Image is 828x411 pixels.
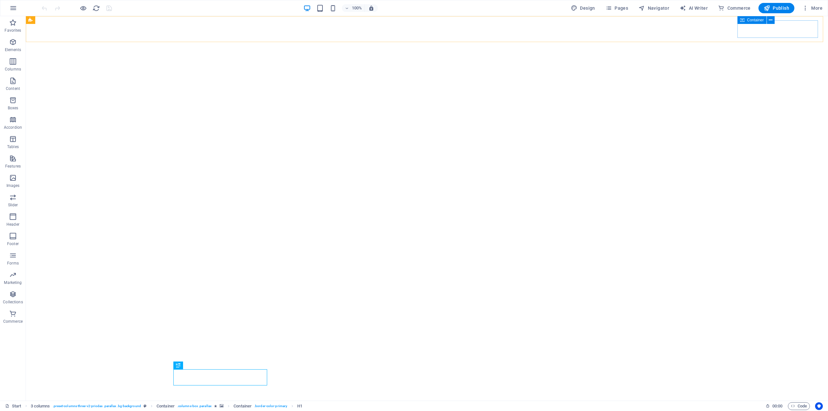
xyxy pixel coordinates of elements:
[53,402,141,410] span: . preset-columns-three-v2-priodas .parallax .bg-background
[6,222,19,227] p: Header
[603,3,631,13] button: Pages
[93,5,100,12] i: Reload page
[297,402,302,410] span: Click to select. Double-click to edit
[791,402,807,410] span: Code
[7,144,19,149] p: Tables
[79,4,87,12] button: Click here to leave preview mode and continue editing
[31,402,303,410] nav: breadcrumb
[764,5,789,11] span: Publish
[815,402,823,410] button: Usercentrics
[718,5,751,11] span: Commerce
[352,4,362,12] h6: 100%
[4,125,22,130] p: Accordion
[5,402,21,410] a: Click to cancel selection. Double-click to open Pages
[788,402,810,410] button: Code
[254,402,287,410] span: . border-color-primary
[5,28,21,33] p: Favorites
[636,3,672,13] button: Navigator
[6,183,20,188] p: Images
[368,5,374,11] i: On resize automatically adjust zoom level to fit chosen device.
[234,402,252,410] span: Click to select. Double-click to edit
[766,402,783,410] h6: Session time
[92,4,100,12] button: reload
[342,4,365,12] button: 100%
[31,402,50,410] span: Click to select. Double-click to edit
[8,202,18,208] p: Slider
[157,402,175,410] span: Click to select. Double-click to edit
[3,319,23,324] p: Commerce
[568,3,598,13] button: Design
[177,402,212,410] span: . columns-box .parallax
[4,280,22,285] p: Marketing
[7,261,19,266] p: Forms
[144,404,147,408] i: This element is a customizable preset
[5,47,21,52] p: Elements
[214,404,217,408] i: Element contains an animation
[8,105,18,111] p: Boxes
[571,5,595,11] span: Design
[638,5,669,11] span: Navigator
[6,86,20,91] p: Content
[715,3,753,13] button: Commerce
[5,164,21,169] p: Features
[220,404,223,408] i: This element contains a background
[568,3,598,13] div: Design (Ctrl+Alt+Y)
[772,402,782,410] span: 00 00
[680,5,708,11] span: AI Writer
[3,299,23,305] p: Collections
[677,3,710,13] button: AI Writer
[777,404,778,408] span: :
[7,241,19,246] p: Footer
[758,3,794,13] button: Publish
[802,5,823,11] span: More
[747,18,764,22] span: Container
[5,67,21,72] p: Columns
[605,5,628,11] span: Pages
[800,3,825,13] button: More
